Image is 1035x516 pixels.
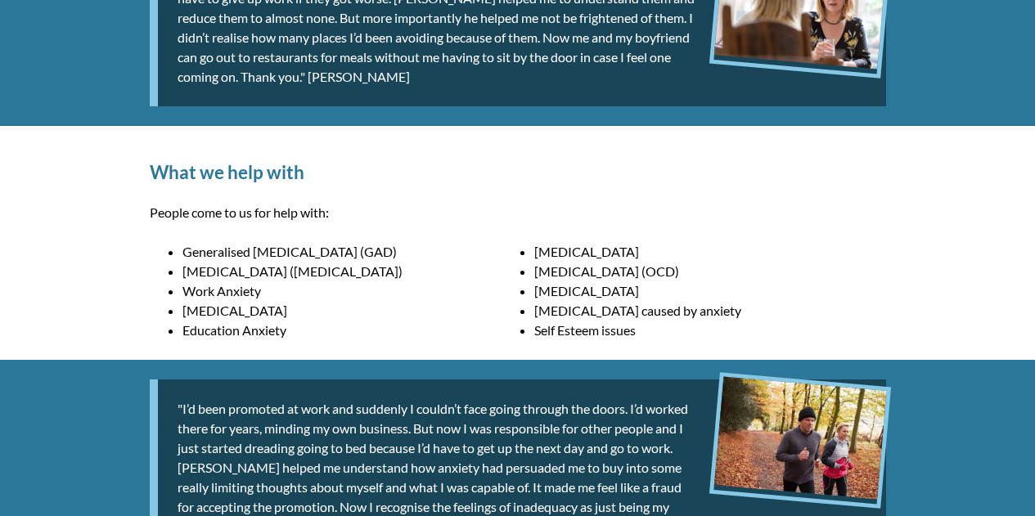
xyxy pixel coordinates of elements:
li: Generalised [MEDICAL_DATA] (GAD) [182,242,534,262]
li: [MEDICAL_DATA] [534,242,886,262]
img: Man running [713,376,886,499]
li: Self Esteem issues [534,321,886,340]
li: [MEDICAL_DATA] (OCD) [534,262,886,281]
p: People come to us for help with: [150,203,886,222]
li: [MEDICAL_DATA] ([MEDICAL_DATA]) [182,262,534,281]
h2: What we help with [150,161,886,183]
li: [MEDICAL_DATA] [534,281,886,301]
li: Work Anxiety [182,281,534,301]
li: Education Anxiety [182,321,534,340]
li: [MEDICAL_DATA] [182,301,534,321]
li: [MEDICAL_DATA] caused by anxiety [534,301,886,321]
